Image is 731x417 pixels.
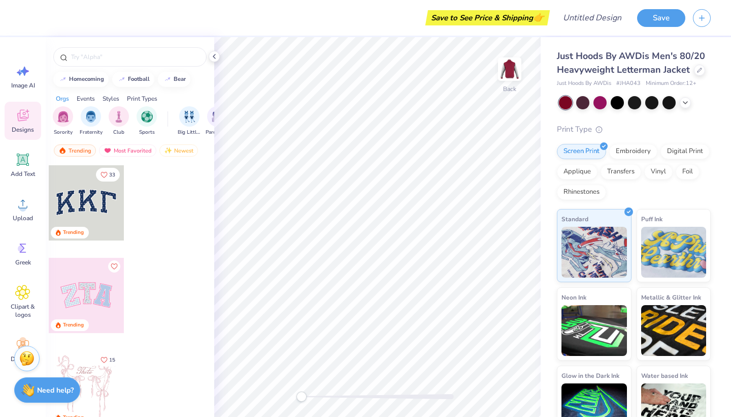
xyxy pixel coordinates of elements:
div: Trending [63,229,84,236]
img: trend_line.gif [163,76,172,82]
input: Try "Alpha" [70,52,200,62]
div: Rhinestones [557,185,606,200]
span: Big Little Reveal [178,129,201,136]
div: filter for Sports [137,106,157,136]
div: Vinyl [644,164,673,180]
span: Puff Ink [641,214,662,224]
img: Neon Ink [561,305,627,356]
div: Orgs [56,94,69,103]
span: # JHA043 [616,79,641,88]
div: Save to See Price & Shipping [428,10,547,25]
span: Just Hoods By AWDis [557,79,611,88]
img: Big Little Reveal Image [184,111,195,123]
span: Sports [139,129,155,136]
button: Like [96,353,120,367]
button: Like [96,168,120,182]
span: Just Hoods By AWDis Men's 80/20 Heavyweight Letterman Jacket [557,50,705,76]
span: Greek [15,258,31,266]
span: Water based Ink [641,370,688,381]
button: filter button [137,106,157,136]
div: filter for Club [109,106,129,136]
strong: Need help? [37,385,74,395]
span: 33 [109,172,115,177]
img: Sorority Image [57,111,69,123]
span: Decorate [11,355,35,363]
span: Add Text [11,170,35,178]
div: bear [174,76,186,82]
div: filter for Big Little Reveal [178,106,201,136]
img: Sports Image [141,111,153,123]
span: Image AI [11,81,35,90]
button: filter button [53,106,73,136]
div: Back [503,84,516,94]
div: Digital Print [660,144,710,159]
div: Screen Print [557,144,606,159]
div: filter for Fraternity [80,106,103,136]
span: Upload [13,214,33,222]
img: newest.gif [164,147,172,154]
button: Like [108,260,120,273]
div: Events [77,94,95,103]
span: Sorority [54,129,73,136]
div: Accessibility label [296,392,307,402]
img: trend_line.gif [118,76,126,82]
img: Parent's Weekend Image [212,111,223,123]
div: Most Favorited [99,144,156,157]
img: Puff Ink [641,227,707,278]
div: Trending [63,321,84,329]
button: filter button [80,106,103,136]
span: Club [113,129,124,136]
span: 👉 [533,11,544,23]
div: Print Types [127,94,157,103]
button: homecoming [53,72,109,87]
img: trending.gif [58,147,67,154]
img: Standard [561,227,627,278]
span: Neon Ink [561,292,586,303]
button: Save [637,9,685,27]
button: filter button [109,106,129,136]
div: Foil [676,164,700,180]
img: Fraternity Image [85,111,96,123]
div: filter for Sorority [53,106,73,136]
div: filter for Parent's Weekend [206,106,229,136]
span: Parent's Weekend [206,129,229,136]
span: 15 [109,358,115,363]
div: Newest [159,144,198,157]
div: homecoming [69,76,104,82]
img: most_fav.gif [104,147,112,154]
span: Minimum Order: 12 + [646,79,696,88]
span: Metallic & Glitter Ink [641,292,701,303]
img: Club Image [113,111,124,123]
span: Standard [561,214,588,224]
div: Embroidery [609,144,657,159]
span: Fraternity [80,129,103,136]
div: Trending [54,144,96,157]
span: Glow in the Dark Ink [561,370,619,381]
div: football [128,76,150,82]
div: Print Type [557,124,711,135]
button: filter button [206,106,229,136]
button: football [112,72,154,87]
img: trend_line.gif [59,76,67,82]
img: Metallic & Glitter Ink [641,305,707,356]
div: Styles [103,94,119,103]
span: Clipart & logos [6,303,40,319]
button: filter button [178,106,201,136]
span: Designs [12,126,34,134]
img: Back [500,59,520,79]
div: Transfers [601,164,641,180]
button: bear [158,72,190,87]
input: Untitled Design [555,8,629,28]
div: Applique [557,164,597,180]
